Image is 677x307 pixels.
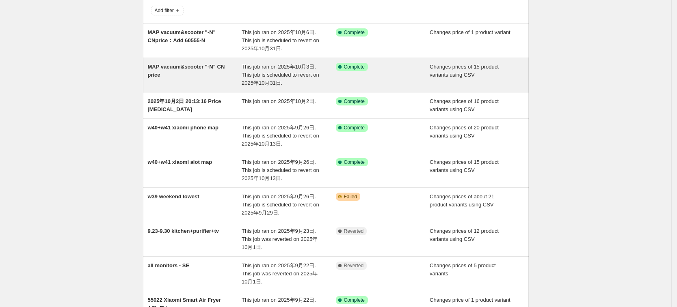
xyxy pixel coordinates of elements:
span: Complete [344,159,365,165]
span: Changes price of 1 product variant [430,297,510,303]
span: This job ran on 2025年9月22日. [242,297,316,303]
span: Complete [344,98,365,105]
span: all monitors - SE [148,262,190,268]
button: Add filter [151,6,184,15]
span: Changes prices of 12 product variants using CSV [430,228,499,242]
span: Changes prices of 16 product variants using CSV [430,98,499,112]
span: Changes prices of 15 product variants using CSV [430,159,499,173]
span: This job ran on 2025年10月2日. [242,98,316,104]
span: This job ran on 2025年9月23日. This job was reverted on 2025年10月1日. [242,228,318,250]
span: Complete [344,297,365,303]
span: Changes prices of about 21 product variants using CSV [430,193,494,208]
span: Complete [344,64,365,70]
span: This job ran on 2025年9月22日. This job was reverted on 2025年10月1日. [242,262,318,285]
span: Changes prices of 5 product variants [430,262,496,277]
span: This job ran on 2025年10月3日. This job is scheduled to revert on 2025年10月31日. [242,64,319,86]
span: This job ran on 2025年9月26日. This job is scheduled to revert on 2025年9月29日. [242,193,319,216]
span: 9.23-9.30 kitchen+purifier+tv [148,228,219,234]
span: This job ran on 2025年10月6日. This job is scheduled to revert on 2025年10月31日. [242,29,319,52]
span: Changes prices of 20 product variants using CSV [430,125,499,139]
span: w40+w41 xiaomi aiot map [148,159,212,165]
span: Reverted [344,228,364,234]
span: MAP vacuum&scooter "-N" CN price [148,64,225,78]
span: MAP vacuum&scooter "-N" CNprice：Add 60555-N [148,29,216,43]
span: This job ran on 2025年9月26日. This job is scheduled to revert on 2025年10月13日. [242,159,319,181]
span: Reverted [344,262,364,269]
span: Complete [344,29,365,36]
span: Add filter [155,7,174,14]
span: Changes prices of 15 product variants using CSV [430,64,499,78]
span: 2025年10月2日 20:13:16 Price [MEDICAL_DATA] [148,98,221,112]
span: w39 weekend lowest [148,193,199,200]
span: Changes price of 1 product variant [430,29,510,35]
span: Complete [344,125,365,131]
span: This job ran on 2025年9月26日. This job is scheduled to revert on 2025年10月13日. [242,125,319,147]
span: w40+w41 xiaomi phone map [148,125,218,131]
span: Failed [344,193,357,200]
